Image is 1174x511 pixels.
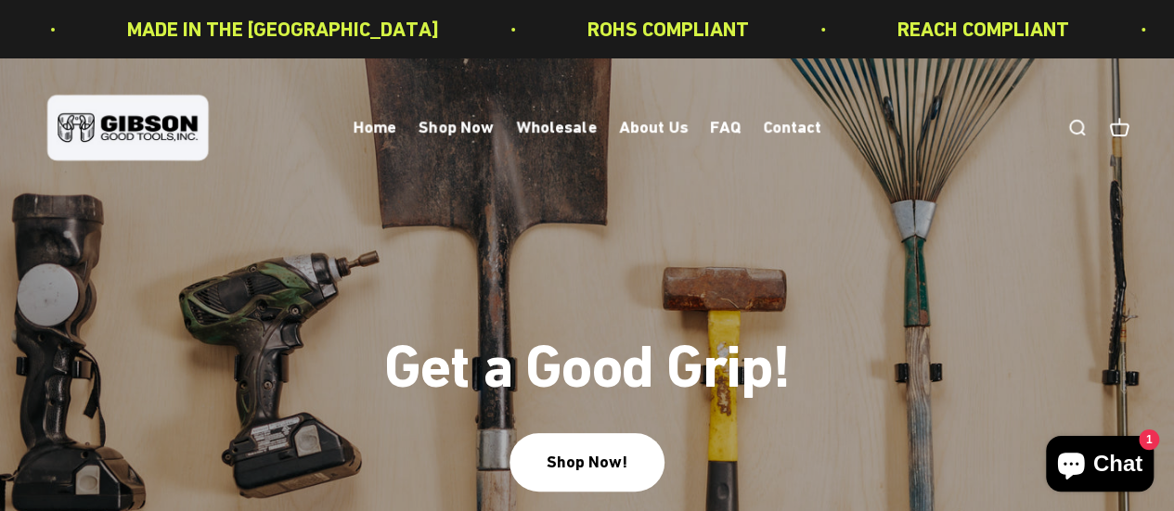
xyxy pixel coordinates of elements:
[710,118,741,137] a: FAQ
[896,13,1067,45] p: REACH COMPLIANT
[586,13,747,45] p: ROHS COMPLIANT
[125,13,437,45] p: MADE IN THE [GEOGRAPHIC_DATA]
[516,118,597,137] a: Wholesale
[353,118,396,137] a: Home
[619,118,688,137] a: About Us
[510,433,664,492] a: Shop Now!
[763,118,821,137] a: Contact
[1040,436,1159,496] inbox-online-store-chat: Shopify online store chat
[419,118,494,137] a: Shop Now
[384,332,791,401] split-lines: Get a Good Grip!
